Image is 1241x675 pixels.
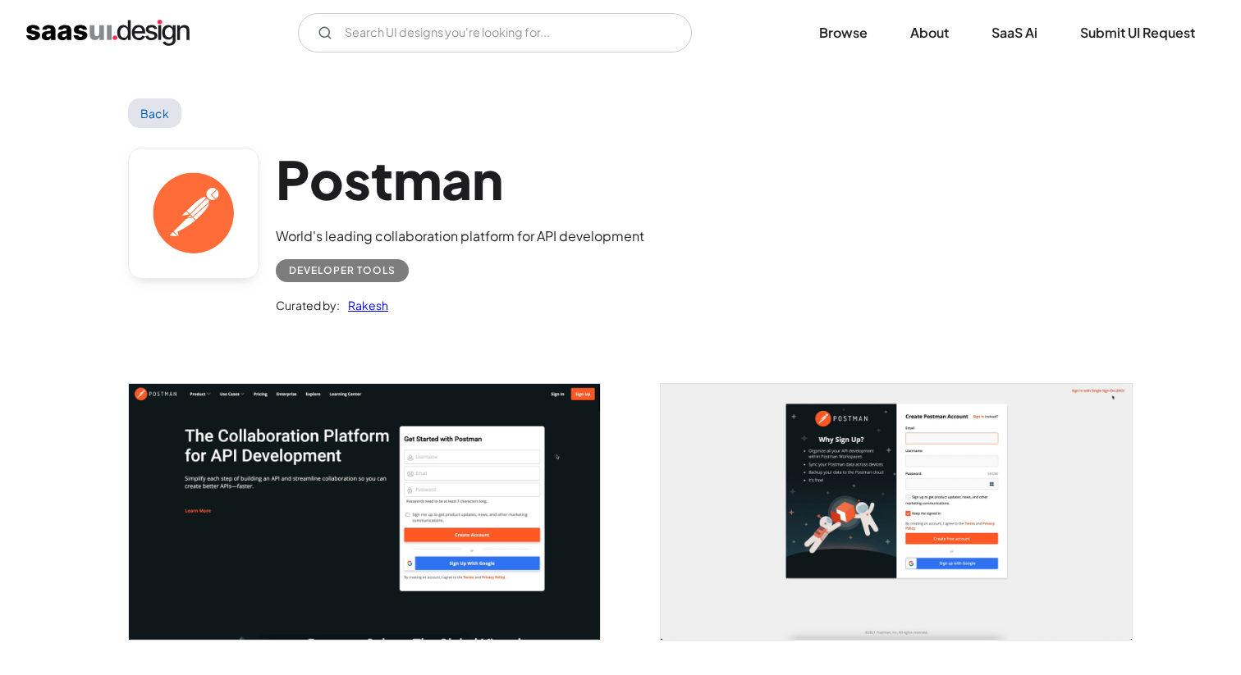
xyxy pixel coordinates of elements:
a: home [26,20,190,46]
a: Rakesh [340,295,388,315]
div: Curated by: [276,295,340,315]
h1: Postman [276,148,644,211]
a: Submit UI Request [1060,15,1215,51]
form: Email Form [298,13,692,52]
div: World's leading collaboration platform for API development [276,226,644,246]
a: Browse [799,15,887,51]
a: open lightbox [661,384,1132,639]
a: About [891,15,969,51]
a: open lightbox [129,384,600,639]
div: Developer tools [289,261,396,280]
a: SaaS Ai [972,15,1057,51]
input: Search UI designs you're looking for... [298,13,692,52]
img: 602764c6400a92ca9c5b1f23_Postman%20Sign%20up.jpg [129,384,600,639]
a: Back [128,98,181,128]
img: 602764c6add01c3d077d221f_Postman%20create%20account.jpg [661,384,1132,639]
